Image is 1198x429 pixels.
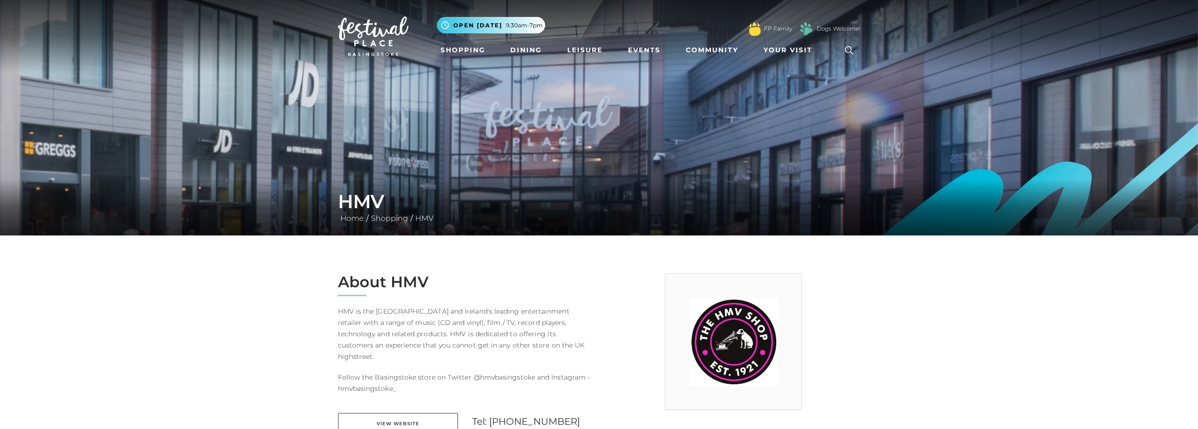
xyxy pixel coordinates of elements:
[437,17,545,33] button: Open [DATE] 9.30am-7pm
[437,41,489,59] a: Shopping
[506,21,543,30] span: 9.30am-7pm
[338,16,409,56] img: Festival Place Logo
[624,41,664,59] a: Events
[453,21,502,30] span: Open [DATE]
[682,41,742,59] a: Community
[369,214,410,223] a: Shopping
[338,273,592,291] h2: About HMV
[338,190,860,213] h1: HMV
[764,24,792,33] a: FP Family
[764,45,812,55] span: Your Visit
[338,372,592,394] p: Follow the Basingstoke store on Twitter @hmvbasingstoke and Instagram - hmvbasingstoke_
[817,24,860,33] a: Dogs Welcome!
[338,306,592,362] p: HMV is the [GEOGRAPHIC_DATA] and Ireland's leading entertainment retailer with a range of music (...
[338,214,366,223] a: Home
[760,41,821,59] a: Your Visit
[563,41,606,59] a: Leisure
[413,214,436,223] a: HMV
[507,41,546,59] a: Dining
[331,190,868,224] div: / /
[472,416,580,427] a: Tel: [PHONE_NUMBER]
